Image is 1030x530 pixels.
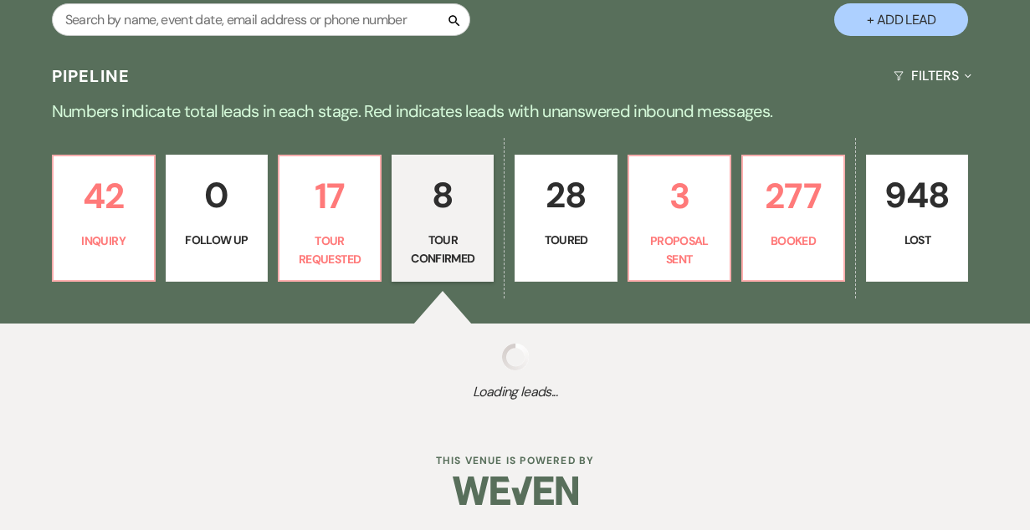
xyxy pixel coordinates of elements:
[639,168,720,224] p: 3
[866,155,968,282] a: 948Lost
[887,54,978,98] button: Filters
[52,155,156,282] a: 42Inquiry
[166,155,268,282] a: 0Follow Up
[628,155,731,282] a: 3Proposal Sent
[402,167,483,223] p: 8
[64,232,144,250] p: Inquiry
[177,231,257,249] p: Follow Up
[639,232,720,269] p: Proposal Sent
[877,167,957,223] p: 948
[877,231,957,249] p: Lost
[753,168,833,224] p: 277
[515,155,617,282] a: 28Toured
[278,155,382,282] a: 17Tour Requested
[177,167,257,223] p: 0
[402,231,483,268] p: Tour Confirmed
[290,168,370,224] p: 17
[453,461,578,520] img: Weven Logo
[64,168,144,224] p: 42
[52,64,131,88] h3: Pipeline
[52,3,470,36] input: Search by name, event date, email address or phone number
[741,155,845,282] a: 277Booked
[834,3,968,36] button: + Add Lead
[290,232,370,269] p: Tour Requested
[525,167,606,223] p: 28
[525,231,606,249] p: Toured
[753,232,833,250] p: Booked
[392,155,494,282] a: 8Tour Confirmed
[52,382,979,402] span: Loading leads...
[502,344,529,370] img: loading spinner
